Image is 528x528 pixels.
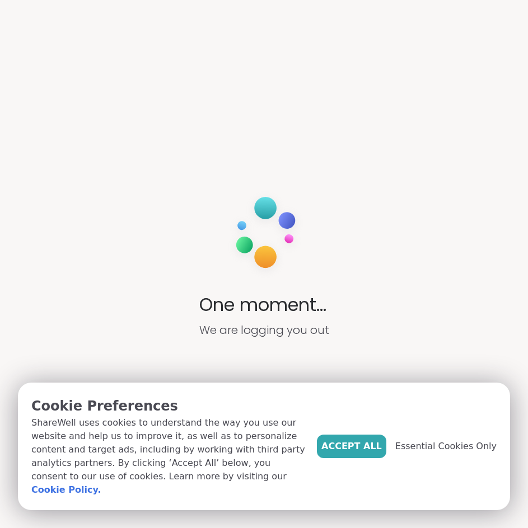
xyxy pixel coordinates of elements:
p: Cookie Preferences [31,396,308,416]
span: One moment... [199,293,329,318]
p: ShareWell uses cookies to understand the way you use our website and help us to improve it, as we... [31,416,308,497]
a: Cookie Policy. [31,483,101,497]
button: Accept All [317,435,386,458]
span: We are logging you out [199,322,329,338]
span: Essential Cookies Only [395,440,497,453]
span: Accept All [321,440,382,453]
